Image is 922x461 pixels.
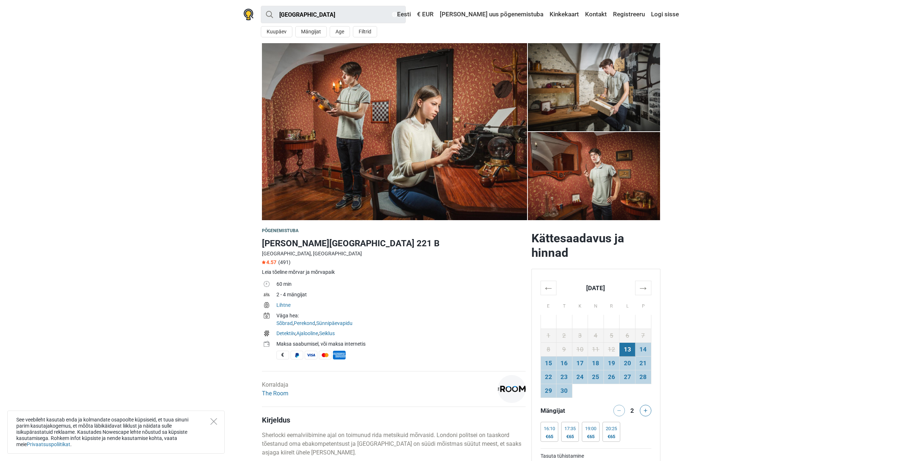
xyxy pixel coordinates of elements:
th: P [635,295,651,315]
div: 16:10 [544,426,555,432]
div: 19:00 [585,426,596,432]
button: Kuupäev [261,26,292,37]
div: [GEOGRAPHIC_DATA], [GEOGRAPHIC_DATA] [262,250,526,258]
th: [DATE] [556,281,635,295]
div: Mängijat [538,405,596,416]
p: Sherlocki eemalviibimine ajal on toimunud rida metsikuid mõrvasid. Londoni politsei on taaskord t... [262,431,526,457]
th: R [604,295,619,315]
button: Age [330,26,350,37]
td: 23 [556,370,572,384]
td: 2 - 4 mängijat [276,290,526,301]
td: 17 [572,356,588,370]
span: 4.57 [262,259,276,265]
a: Logi sisse [649,8,679,21]
img: Baker Street 221 B photo 9 [262,43,527,220]
span: PayPal [291,351,303,359]
h1: [PERSON_NAME][GEOGRAPHIC_DATA] 221 B [262,237,526,250]
a: [PERSON_NAME] uus põgenemistuba [438,8,545,21]
a: € EUR [415,8,435,21]
div: €65 [544,434,555,440]
td: 3 [572,329,588,342]
div: 20:25 [606,426,617,432]
td: 15 [541,356,556,370]
td: Tasuta tühistamine [541,452,651,460]
td: 9 [556,342,572,356]
div: See veebileht kasutab enda ja kolmandate osapoolte küpsiseid, et tuua sinuni parim kasutajakogemu... [7,411,225,454]
div: 17:35 [564,426,576,432]
td: 29 [541,384,556,398]
input: proovi “Tallinn” [261,6,406,23]
td: 28 [635,370,651,384]
img: Baker Street 221 B photo 5 [528,132,660,220]
td: 7 [635,329,651,342]
span: Sularaha [276,351,289,359]
a: Ajalooline [296,330,318,336]
td: 6 [619,329,635,342]
a: Privaatsuspoliitikat [27,441,70,447]
h2: Kättesaadavus ja hinnad [531,231,660,260]
td: 11 [588,342,604,356]
td: 21 [635,356,651,370]
div: 2 [628,405,637,415]
span: MasterCard [319,351,331,359]
th: → [635,281,651,295]
div: Maksa saabumisel, või maksa internetis [276,340,526,348]
td: 24 [572,370,588,384]
td: 20 [619,356,635,370]
a: Baker Street 221 B photo 4 [528,132,660,220]
a: Perekond [294,320,315,326]
td: 16 [556,356,572,370]
h4: Kirjeldus [262,416,526,424]
th: N [588,295,604,315]
td: 1 [541,329,556,342]
td: 25 [588,370,604,384]
td: 18 [588,356,604,370]
td: 4 [588,329,604,342]
a: Kinkekaart [548,8,581,21]
td: 8 [541,342,556,356]
td: , , [276,329,526,339]
span: Põgenemistuba [262,228,299,233]
a: The Room [262,390,288,397]
td: 30 [556,384,572,398]
a: Lihtne [276,302,291,308]
td: 19 [604,356,619,370]
span: Visa [305,351,317,359]
th: K [572,295,588,315]
div: Väga hea: [276,312,526,320]
th: T [556,295,572,315]
div: Leia tõeline mõrvar ja mõrvapaik [262,268,526,276]
a: Seiklus [319,330,335,336]
span: American Express [333,351,346,359]
a: Baker Street 221 B photo 8 [262,43,527,220]
a: Registreeru [611,8,647,21]
th: ← [541,281,556,295]
td: 22 [541,370,556,384]
td: 13 [619,342,635,356]
td: 12 [604,342,619,356]
a: Baker Street 221 B photo 3 [528,43,660,131]
button: Filtrid [353,26,377,37]
td: 14 [635,342,651,356]
div: €65 [606,434,617,440]
td: 26 [604,370,619,384]
th: L [619,295,635,315]
button: Close [210,418,217,425]
td: , , [276,311,526,329]
div: €65 [564,434,576,440]
img: Star [262,260,266,264]
img: Eesti [392,12,397,17]
a: Sünnipäevapidu [316,320,352,326]
span: (491) [278,259,291,265]
img: Baker Street 221 B photo 4 [528,43,660,131]
th: E [541,295,556,315]
td: 5 [604,329,619,342]
td: 10 [572,342,588,356]
td: 60 min [276,280,526,290]
img: Nowescape logo [243,9,254,20]
a: Sõbrad [276,320,293,326]
div: €65 [585,434,596,440]
a: Kontakt [583,8,609,21]
div: Korraldaja [262,380,288,398]
button: Mängijat [295,26,327,37]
